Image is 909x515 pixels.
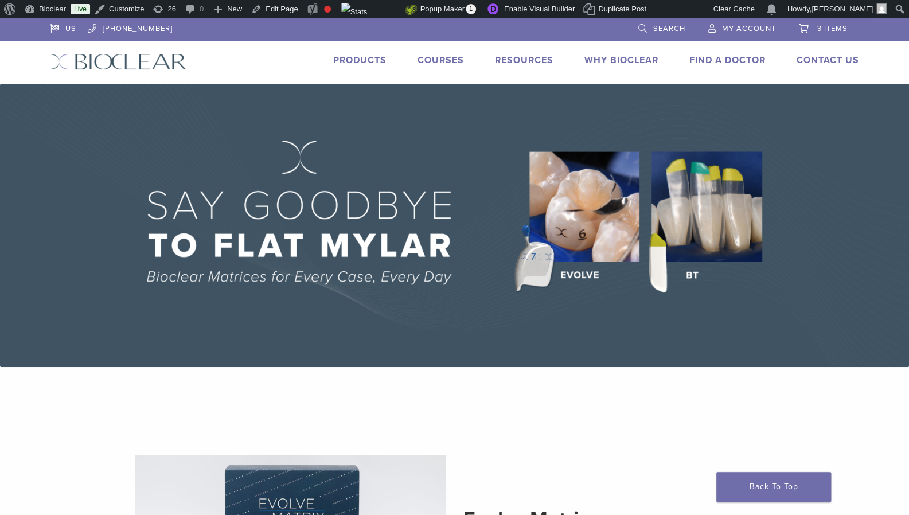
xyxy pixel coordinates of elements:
span: 3 items [817,24,848,33]
img: Views over 48 hours. Click for more Jetpack Stats. [341,3,405,17]
a: Search [638,18,685,36]
a: Find A Doctor [689,54,766,66]
a: Contact Us [797,54,859,66]
img: Bioclear [50,53,186,70]
a: Live [71,4,90,14]
span: My Account [722,24,776,33]
a: Products [333,54,387,66]
span: Search [653,24,685,33]
a: My Account [708,18,776,36]
span: 1 [466,4,476,14]
a: US [50,18,76,36]
span: [PERSON_NAME] [812,5,873,13]
a: Why Bioclear [584,54,658,66]
a: [PHONE_NUMBER] [88,18,173,36]
a: 3 items [799,18,848,36]
a: Back To Top [716,472,831,502]
a: Courses [418,54,464,66]
a: Resources [495,54,553,66]
div: Focus keyphrase not set [324,6,331,13]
